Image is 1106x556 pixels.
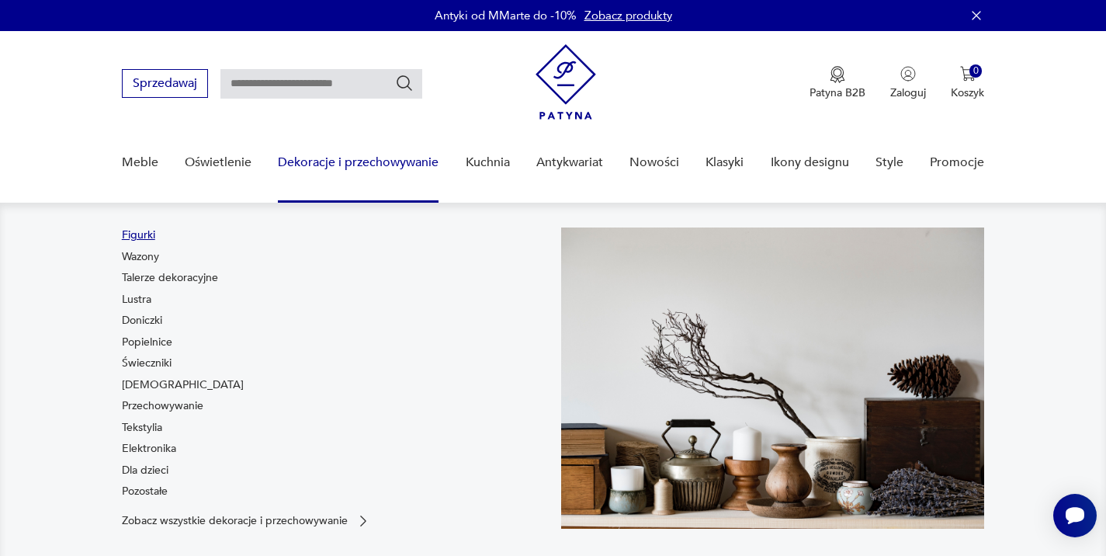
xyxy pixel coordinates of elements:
a: Ikony designu [771,133,849,193]
a: Talerze dekoracyjne [122,270,218,286]
iframe: Smartsupp widget button [1053,494,1097,537]
a: Zobacz produkty [584,8,672,23]
p: Zobacz wszystkie dekoracje i przechowywanie [122,516,348,526]
a: Antykwariat [536,133,603,193]
a: Figurki [122,228,155,243]
a: Doniczki [122,313,162,328]
p: Antyki od MMarte do -10% [435,8,577,23]
a: Kuchnia [466,133,510,193]
img: Ikona koszyka [960,66,976,82]
a: Świeczniki [122,356,172,371]
a: Lustra [122,292,151,308]
a: [DEMOGRAPHIC_DATA] [122,377,244,393]
div: 0 [969,64,983,78]
a: Zobacz wszystkie dekoracje i przechowywanie [122,513,371,529]
a: Promocje [930,133,984,193]
img: Patyna - sklep z meblami i dekoracjami vintage [536,44,596,120]
p: Patyna B2B [810,85,865,100]
a: Klasyki [706,133,744,193]
button: Szukaj [395,74,414,92]
a: Sprzedawaj [122,79,208,90]
a: Meble [122,133,158,193]
img: cfa44e985ea346226f89ee8969f25989.jpg [561,228,985,529]
a: Elektronika [122,441,176,457]
button: Zaloguj [890,66,926,100]
p: Zaloguj [890,85,926,100]
a: Nowości [629,133,679,193]
a: Wazony [122,249,159,265]
a: Oświetlenie [185,133,251,193]
img: Ikona medalu [830,66,845,83]
button: 0Koszyk [951,66,984,100]
a: Tekstylia [122,420,162,436]
p: Koszyk [951,85,984,100]
a: Ikona medaluPatyna B2B [810,66,865,100]
button: Patyna B2B [810,66,865,100]
a: Style [875,133,903,193]
a: Popielnice [122,335,172,350]
a: Dekoracje i przechowywanie [278,133,439,193]
img: Ikonka użytkownika [900,66,916,82]
a: Dla dzieci [122,463,168,478]
a: Pozostałe [122,484,168,499]
a: Przechowywanie [122,398,203,414]
button: Sprzedawaj [122,69,208,98]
